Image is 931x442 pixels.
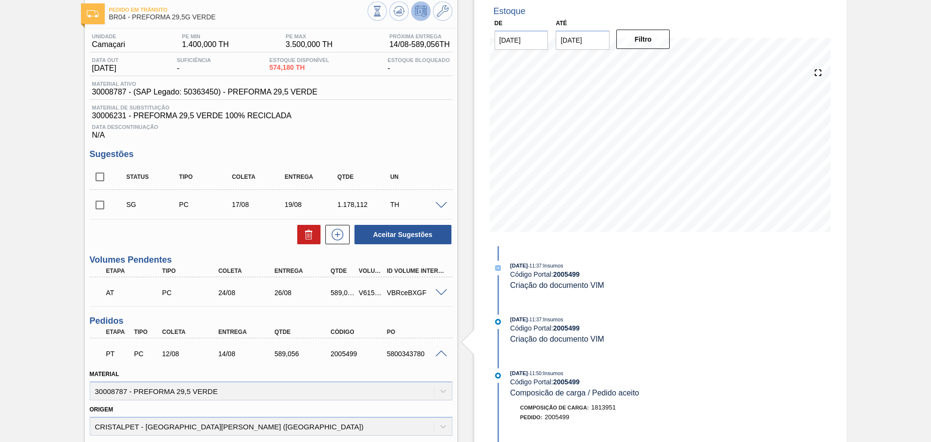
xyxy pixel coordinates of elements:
[216,268,279,274] div: Coleta
[124,174,183,180] div: Status
[92,57,119,63] span: Data out
[528,371,542,376] span: - 11:50
[92,64,119,73] span: [DATE]
[528,317,542,322] span: - 11:37
[616,30,670,49] button: Filtro
[292,225,321,244] div: Excluir Sugestões
[385,268,448,274] div: Id Volume Interno
[92,33,125,39] span: Unidade
[109,14,368,21] span: BR04 - PREFORMA 29,5G VERDE
[282,174,341,180] div: Entrega
[104,268,167,274] div: Etapa
[216,329,279,335] div: Entrega
[160,329,223,335] div: Coleta
[160,350,223,358] div: 12/08/2025
[182,40,229,49] span: 1.400,000 TH
[335,174,394,180] div: Qtde
[328,350,391,358] div: 2005499
[286,40,333,49] span: 3.500,000 TH
[510,335,604,343] span: Criação do documento VIM
[385,350,448,358] div: 5800343780
[542,316,563,322] span: : Insumos
[182,33,229,39] span: PE MIN
[591,404,616,411] span: 1813951
[542,370,563,376] span: : Insumos
[495,265,501,271] img: atual
[272,329,335,335] div: Qtde
[131,350,161,358] div: Pedido de Compra
[92,81,318,87] span: Material ativo
[411,1,431,21] button: Desprogramar Estoque
[229,174,288,180] div: Coleta
[356,289,385,297] div: V615651
[177,201,235,208] div: Pedido de Compra
[389,1,409,21] button: Atualizar Gráfico
[556,20,567,27] label: Até
[270,57,329,63] span: Estoque Disponível
[282,201,341,208] div: 19/08/2025
[368,1,387,21] button: Visão Geral dos Estoques
[90,255,452,265] h3: Volumes Pendentes
[106,350,130,358] p: PT
[553,378,580,386] strong: 2005499
[216,289,279,297] div: 24/08/2025
[286,33,333,39] span: PE MAX
[328,329,391,335] div: Código
[104,282,167,303] div: Aguardando Informações de Transporte
[385,329,448,335] div: PO
[90,316,452,326] h3: Pedidos
[385,289,448,297] div: VBRceBXGF
[510,389,639,397] span: Composicão de carga / Pedido aceito
[556,31,610,50] input: dd/mm/yyyy
[520,414,543,420] span: Pedido :
[389,33,450,39] span: Próxima Entrega
[270,64,329,71] span: 574,180 TH
[90,406,113,413] label: Origem
[495,31,548,50] input: dd/mm/yyyy
[510,263,528,268] span: [DATE]
[104,343,133,364] div: Pedido em Trânsito
[131,329,161,335] div: Tipo
[510,281,604,289] span: Criação do documento VIM
[350,224,452,245] div: Aceitar Sugestões
[92,105,450,110] span: Material de Substituição
[92,88,318,96] span: 30008787 - (SAP Legado: 50363450) - PREFORMA 29,5 VERDE
[106,289,164,297] p: AT
[387,57,449,63] span: Estoque Bloqueado
[510,324,740,332] div: Código Portal:
[272,289,335,297] div: 26/08/2025
[510,378,740,386] div: Código Portal:
[272,350,335,358] div: 589,056
[545,413,569,421] span: 2005499
[177,57,211,63] span: Suficiência
[272,268,335,274] div: Entrega
[124,201,183,208] div: Sugestão Criada
[553,324,580,332] strong: 2005499
[216,350,279,358] div: 14/08/2025
[354,225,451,244] button: Aceitar Sugestões
[92,40,125,49] span: Camaçari
[510,270,740,278] div: Código Portal:
[160,289,223,297] div: Pedido de Compra
[87,10,99,17] img: Ícone
[494,6,526,16] div: Estoque
[229,201,288,208] div: 17/08/2025
[356,268,385,274] div: Volume Portal
[335,201,394,208] div: 1.178,112
[528,263,542,268] span: - 11:37
[160,268,223,274] div: Tipo
[433,1,452,21] button: Ir ao Master Data / Geral
[510,370,528,376] span: [DATE]
[389,40,450,49] span: 14/08 - 589,056 TH
[495,319,501,325] img: atual
[92,124,450,130] span: Data Descontinuação
[328,268,357,274] div: Qtde
[510,316,528,322] span: [DATE]
[495,373,501,379] img: atual
[177,174,235,180] div: Tipo
[175,57,213,73] div: -
[388,174,447,180] div: UN
[321,225,350,244] div: Nova sugestão
[90,120,452,140] div: N/A
[385,57,452,73] div: -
